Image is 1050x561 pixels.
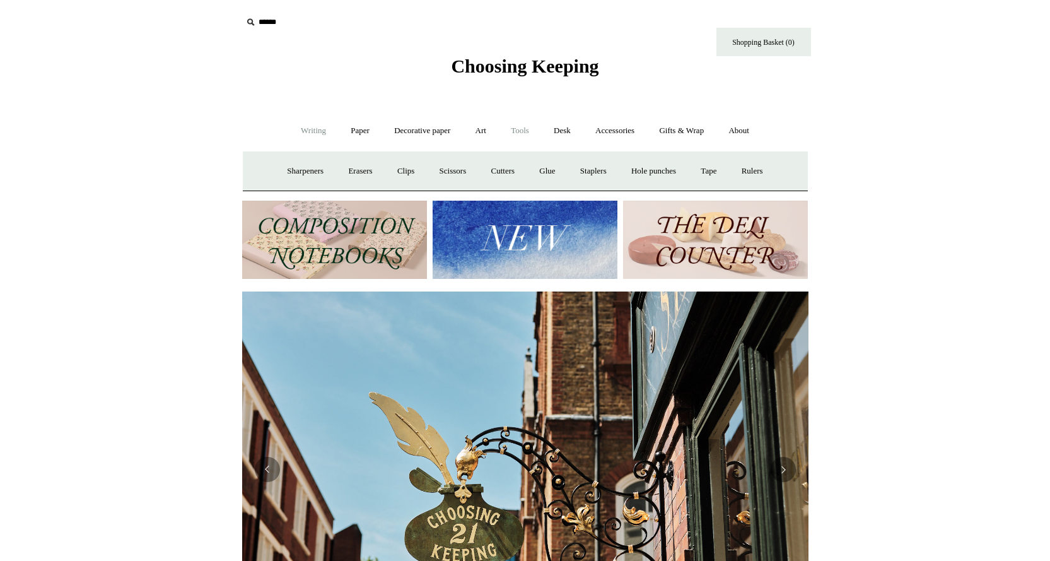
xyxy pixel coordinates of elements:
[771,457,796,482] button: Next
[716,28,811,56] a: Shopping Basket (0)
[276,155,335,188] a: Sharpeners
[717,114,761,148] a: About
[648,114,715,148] a: Gifts & Wrap
[383,114,462,148] a: Decorative paper
[451,66,598,74] a: Choosing Keeping
[433,201,617,280] img: New.jpg__PID:f73bdf93-380a-4a35-bcfe-7823039498e1
[623,201,808,280] img: The Deli Counter
[386,155,426,188] a: Clips
[569,155,618,188] a: Staplers
[337,155,383,188] a: Erasers
[499,114,540,148] a: Tools
[451,56,598,76] span: Choosing Keeping
[255,457,280,482] button: Previous
[542,114,582,148] a: Desk
[289,114,337,148] a: Writing
[528,155,566,188] a: Glue
[620,155,687,188] a: Hole punches
[584,114,646,148] a: Accessories
[242,201,427,280] img: 202302 Composition ledgers.jpg__PID:69722ee6-fa44-49dd-a067-31375e5d54ec
[689,155,728,188] a: Tape
[339,114,381,148] a: Paper
[730,155,774,188] a: Rulers
[464,114,498,148] a: Art
[428,155,478,188] a: Scissors
[479,155,526,188] a: Cutters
